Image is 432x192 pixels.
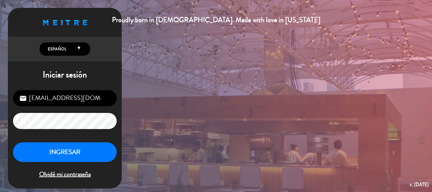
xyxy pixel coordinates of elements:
input: Correo Electrónico [13,90,117,106]
h1: Iniciar sesión [8,70,122,80]
button: INGRESAR [13,142,117,162]
span: Español [46,46,66,52]
span: Olvidé mi contraseña [13,169,117,180]
i: email [19,95,27,102]
i: lock [19,117,27,125]
div: v. [DATE] [410,180,429,189]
